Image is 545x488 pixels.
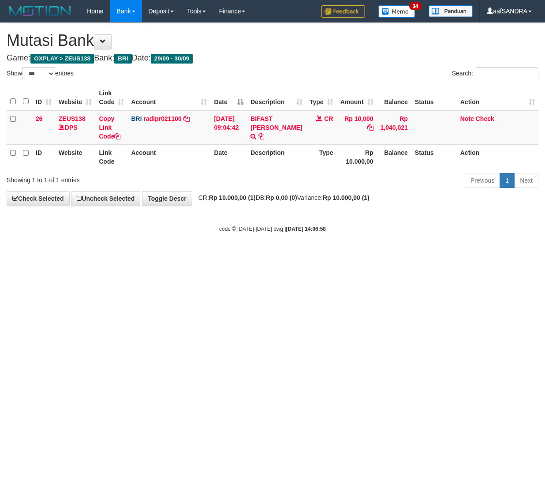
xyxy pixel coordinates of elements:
[323,194,370,201] strong: Rp 10.000,00 (1)
[476,115,494,122] a: Check
[7,172,220,184] div: Showing 1 to 1 of 1 entries
[377,85,411,110] th: Balance
[209,194,256,201] strong: Rp 10.000,00 (1)
[321,5,365,18] img: Feedback.jpg
[247,85,306,110] th: Description: activate to sort column ascending
[258,133,264,140] a: Copy BIFAST ERIKA S PAUN to clipboard
[457,144,538,169] th: Action
[457,85,538,110] th: Action: activate to sort column ascending
[337,144,377,169] th: Rp 10.000,00
[143,115,181,122] a: radipr021100
[55,110,95,145] td: DPS
[30,54,94,64] span: OXPLAY > ZEUS138
[266,194,297,201] strong: Rp 0,00 (0)
[32,85,55,110] th: ID: activate to sort column ascending
[36,115,43,122] span: 26
[377,144,411,169] th: Balance
[55,144,95,169] th: Website
[183,115,190,122] a: Copy radipr021100 to clipboard
[500,173,515,188] a: 1
[337,110,377,145] td: Rp 10,000
[71,191,140,206] a: Uncheck Selected
[306,85,337,110] th: Type: activate to sort column ascending
[219,226,326,232] small: code © [DATE]-[DATE] dwg |
[95,85,127,110] th: Link Code: activate to sort column ascending
[429,5,473,17] img: panduan.png
[250,115,302,131] a: BIFAST [PERSON_NAME]
[210,110,247,145] td: [DATE] 09:04:42
[378,5,415,18] img: Button%20Memo.svg
[286,226,326,232] strong: [DATE] 14:06:58
[127,144,210,169] th: Account
[59,115,86,122] a: ZEUS138
[194,194,370,201] span: CR: DB: Variance:
[452,67,538,80] label: Search:
[514,173,538,188] a: Next
[127,85,210,110] th: Account: activate to sort column ascending
[22,67,55,80] select: Showentries
[7,4,74,18] img: MOTION_logo.png
[210,144,247,169] th: Date
[306,144,337,169] th: Type
[151,54,193,64] span: 29/09 - 30/09
[7,67,74,80] label: Show entries
[476,67,538,80] input: Search:
[411,144,457,169] th: Status
[247,144,306,169] th: Description
[7,32,538,49] h1: Mutasi Bank
[210,85,247,110] th: Date: activate to sort column descending
[411,85,457,110] th: Status
[367,124,373,131] a: Copy Rp 10,000 to clipboard
[32,144,55,169] th: ID
[55,85,95,110] th: Website: activate to sort column ascending
[131,115,142,122] span: BRI
[377,110,411,145] td: Rp 1,040,021
[7,54,538,63] h4: Game: Bank: Date:
[460,115,474,122] a: Note
[95,144,127,169] th: Link Code
[409,2,421,10] span: 34
[7,191,70,206] a: Check Selected
[114,54,131,64] span: BRI
[324,115,333,122] span: CR
[337,85,377,110] th: Amount: activate to sort column ascending
[465,173,500,188] a: Previous
[99,115,120,140] a: Copy Link Code
[142,191,192,206] a: Toggle Descr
